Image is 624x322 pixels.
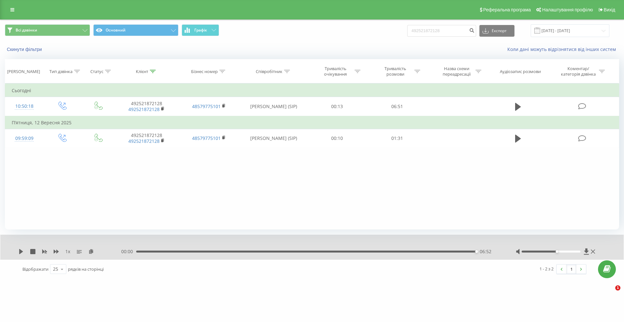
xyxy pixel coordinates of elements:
[49,69,72,74] div: Тип дзвінка
[559,66,597,77] div: Коментар/категорія дзвінка
[65,248,70,255] span: 1 x
[318,66,353,77] div: Тривалість очікування
[542,7,593,12] span: Налаштування профілю
[439,66,474,77] div: Назва схеми переадресації
[378,66,413,77] div: Тривалість розмови
[192,135,221,141] a: 48579775101
[483,7,531,12] span: Реферальна програма
[240,97,307,116] td: [PERSON_NAME] (SIP)
[367,97,427,116] td: 06:51
[121,248,136,255] span: 00:00
[539,266,553,272] div: 1 - 2 з 2
[602,285,617,301] iframe: Intercom live chat
[191,69,218,74] div: Бізнес номер
[240,129,307,148] td: [PERSON_NAME] (SIP)
[16,28,37,33] span: Всі дзвінки
[22,266,48,272] span: Відображати
[128,138,160,144] a: 492521872128
[93,24,178,36] button: Основний
[307,97,367,116] td: 00:13
[407,25,476,37] input: Пошук за номером
[7,69,40,74] div: [PERSON_NAME]
[5,24,90,36] button: Всі дзвінки
[53,266,58,272] div: 25
[12,100,37,113] div: 10:50:18
[5,84,619,97] td: Сьогодні
[5,46,45,52] button: Скинути фільтри
[115,97,178,116] td: 492521872128
[128,106,160,112] a: 492521872128
[475,250,478,253] div: Accessibility label
[604,7,615,12] span: Вихід
[68,266,104,272] span: рядків на сторінці
[192,103,221,109] a: 48579775101
[136,69,148,74] div: Клієнт
[479,25,514,37] button: Експорт
[555,250,558,253] div: Accessibility label
[615,285,620,291] span: 1
[307,129,367,148] td: 00:10
[507,46,619,52] a: Коли дані можуть відрізнятися вiд інших систем
[500,69,541,74] div: Аудіозапис розмови
[12,132,37,145] div: 09:59:09
[194,28,207,32] span: Графік
[367,129,427,148] td: 01:31
[115,129,178,148] td: 492521872128
[256,69,282,74] div: Співробітник
[480,248,491,255] span: 06:52
[566,265,576,274] a: 1
[5,116,619,129] td: П’ятниця, 12 Вересня 2025
[182,24,219,36] button: Графік
[90,69,103,74] div: Статус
